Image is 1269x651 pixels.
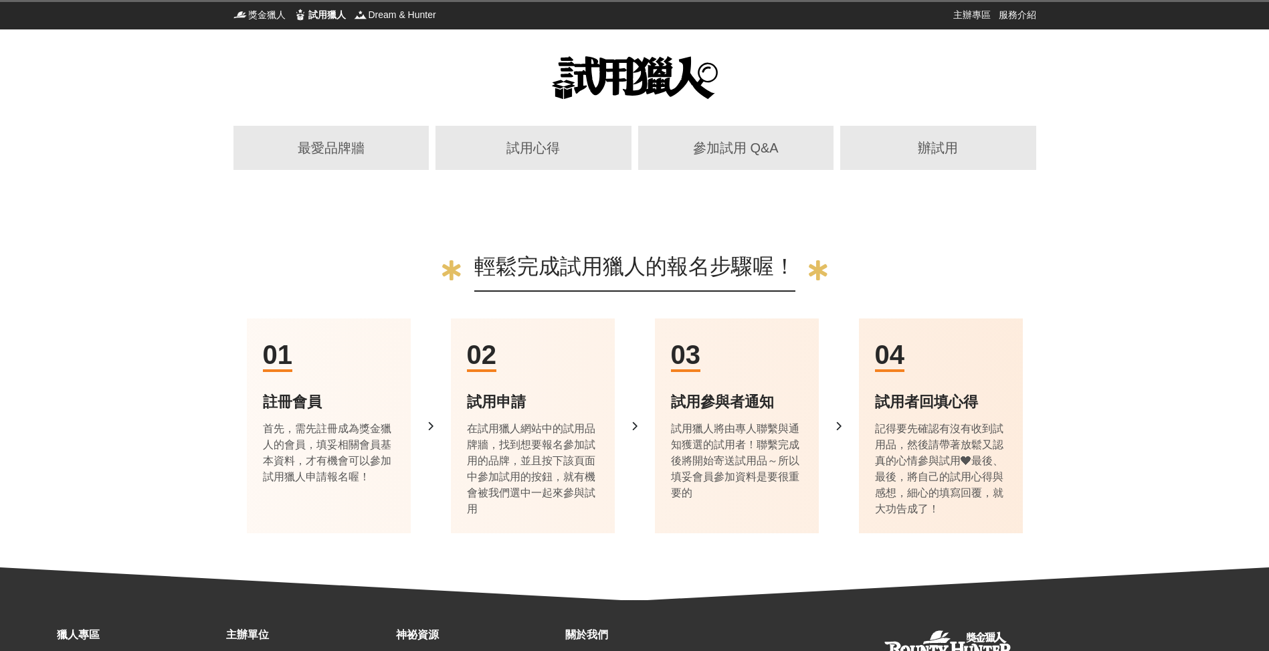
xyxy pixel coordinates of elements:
[354,8,367,21] img: Dream & Hunter
[448,138,619,158] div: 試用心得
[263,340,293,372] span: 01
[233,8,286,21] a: 獎金獵人獎金獵人
[650,138,822,158] div: 參加試用 Q&A
[294,8,307,21] img: 試用獵人
[671,421,803,501] div: 試用獵人將由專人聯繫與通知獲選的試用者！聯繫完成後將開始寄送試用品～所以填妥會員參加資料是要很重要的
[233,8,247,21] img: 獎金獵人
[369,8,436,21] span: Dream & Hunter
[467,391,599,413] div: 試用申請
[953,8,991,21] a: 主辦專區
[467,421,599,517] div: 在試用獵人網站中的試用品牌牆，找到想要報名參加試用的品牌，並且按下該頁面中參加試用的按鈕，就有機會被我們選中一起來參與試用
[354,8,436,21] a: Dream & HunterDream & Hunter
[840,126,1036,170] a: 辦試用
[671,391,803,413] div: 試用參與者通知
[875,391,1007,413] div: 試用者回填心得
[875,340,905,372] span: 04
[263,391,395,413] div: 註冊會員
[57,627,219,643] div: 獵人專區
[565,627,728,643] div: 關於我們
[467,340,497,372] span: 02
[294,8,346,21] a: 試用獵人試用獵人
[396,627,559,643] div: 神祕資源
[671,340,701,372] span: 03
[248,8,286,21] span: 獎金獵人
[999,8,1036,21] a: 服務介紹
[263,421,395,485] div: 首先，需先註冊成為獎金獵人的會員，填妥相關會員基本資料，才有機會可以參加試用獵人申請報名喔！
[246,138,417,158] div: 最愛品牌牆
[308,8,346,21] span: 試用獵人
[852,138,1024,158] div: 辦試用
[474,250,795,292] div: 輕鬆完成試用獵人的報名步驟喔！
[226,627,389,643] div: 主辦單位
[552,56,718,99] img: 試用獵人
[875,421,1007,517] div: 記得要先確認有沒有收到試用品，然後請帶著放鬆又認真的心情參與試用❤最後、最後，將自己的試用心得與感想，細心的填寫回覆，就大功告成了！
